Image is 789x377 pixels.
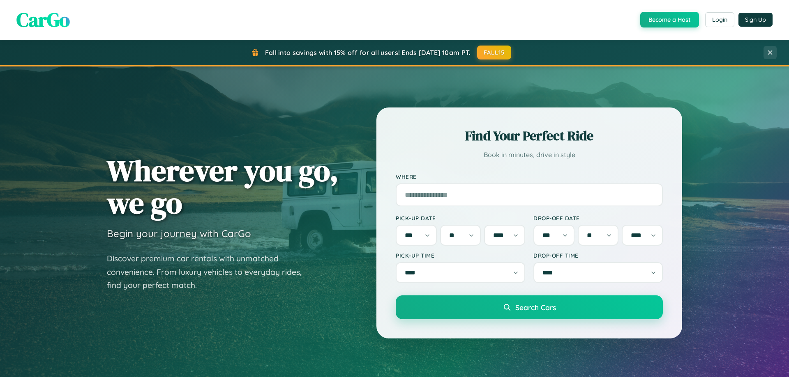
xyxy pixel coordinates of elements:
button: FALL15 [477,46,512,59]
h2: Find Your Perfect Ride [396,127,663,145]
label: Drop-off Time [533,252,663,259]
h3: Begin your journey with CarGo [107,227,251,240]
p: Book in minutes, drive in style [396,149,663,161]
button: Sign Up [738,13,773,27]
span: Fall into savings with 15% off for all users! Ends [DATE] 10am PT. [265,48,471,57]
span: CarGo [16,6,70,33]
span: Search Cars [515,303,556,312]
button: Become a Host [640,12,699,27]
label: Where [396,173,663,180]
h1: Wherever you go, we go [107,154,339,219]
label: Pick-up Date [396,215,525,222]
label: Drop-off Date [533,215,663,222]
label: Pick-up Time [396,252,525,259]
p: Discover premium car rentals with unmatched convenience. From luxury vehicles to everyday rides, ... [107,252,312,292]
button: Login [705,12,734,27]
button: Search Cars [396,295,663,319]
